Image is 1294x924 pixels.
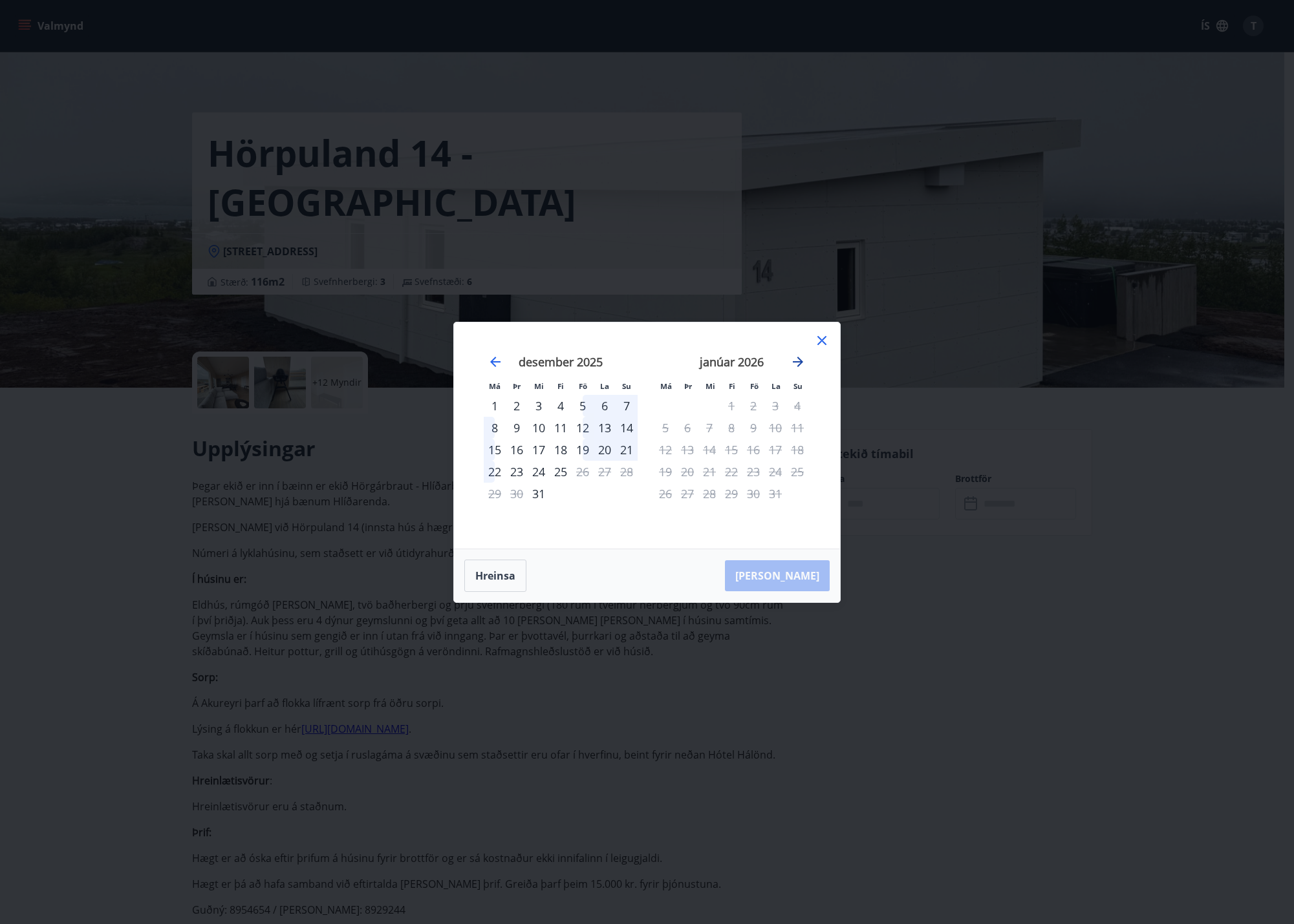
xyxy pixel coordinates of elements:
div: 3 [528,395,550,417]
td: Not available. miðvikudagur, 7. janúar 2026 [698,417,720,439]
div: 16 [506,439,528,461]
div: 2 [506,395,528,417]
small: La [771,381,781,391]
td: Choose mánudagur, 8. desember 2025 as your check-in date. It’s available. [484,417,506,439]
td: Choose fimmtudagur, 18. desember 2025 as your check-in date. It’s available. [550,439,572,461]
div: Aðeins útritun í boði [720,395,742,417]
td: Not available. laugardagur, 31. janúar 2026 [764,483,786,505]
td: Not available. föstudagur, 2. janúar 2026 [742,395,764,417]
td: Not available. miðvikudagur, 21. janúar 2026 [698,461,720,483]
td: Not available. mánudagur, 26. janúar 2026 [654,483,676,505]
td: Not available. laugardagur, 17. janúar 2026 [764,439,786,461]
td: Choose mánudagur, 15. desember 2025 as your check-in date. It’s available. [484,439,506,461]
div: 21 [616,439,638,461]
div: 5 [572,395,594,417]
div: 19 [572,439,594,461]
div: 13 [594,417,616,439]
td: Choose laugardagur, 6. desember 2025 as your check-in date. It’s available. [594,395,616,417]
td: Choose miðvikudagur, 17. desember 2025 as your check-in date. It’s available. [528,439,550,461]
div: 20 [594,439,616,461]
td: Choose miðvikudagur, 10. desember 2025 as your check-in date. It’s available. [528,417,550,439]
td: Not available. miðvikudagur, 14. janúar 2026 [698,439,720,461]
td: Not available. þriðjudagur, 13. janúar 2026 [676,439,698,461]
td: Not available. mánudagur, 29. desember 2025 [484,483,506,505]
td: Not available. laugardagur, 3. janúar 2026 [764,395,786,417]
small: Mi [706,381,715,391]
div: 24 [528,461,550,483]
td: Not available. mánudagur, 5. janúar 2026 [654,417,676,439]
td: Not available. föstudagur, 9. janúar 2026 [742,417,764,439]
td: Choose þriðjudagur, 9. desember 2025 as your check-in date. It’s available. [506,417,528,439]
td: Choose miðvikudagur, 3. desember 2025 as your check-in date. It’s available. [528,395,550,417]
div: Calendar [469,338,825,533]
div: 12 [572,417,594,439]
div: 18 [550,439,572,461]
td: Choose sunnudagur, 14. desember 2025 as your check-in date. It’s available. [616,417,638,439]
td: Not available. mánudagur, 12. janúar 2026 [654,439,676,461]
td: Not available. sunnudagur, 18. janúar 2026 [786,439,808,461]
td: Not available. laugardagur, 10. janúar 2026 [764,417,786,439]
small: Fi [729,381,735,391]
td: Not available. sunnudagur, 4. janúar 2026 [786,395,808,417]
td: Not available. þriðjudagur, 27. janúar 2026 [676,483,698,505]
small: Fi [557,381,564,391]
div: Move backward to switch to the previous month. [488,354,503,370]
td: Not available. sunnudagur, 28. desember 2025 [616,461,638,483]
td: Not available. mánudagur, 19. janúar 2026 [654,461,676,483]
div: 17 [528,439,550,461]
div: Aðeins innritun í boði [484,395,506,417]
td: Choose laugardagur, 13. desember 2025 as your check-in date. It’s available. [594,417,616,439]
small: Þr [684,381,692,391]
td: Not available. fimmtudagur, 1. janúar 2026 [720,395,742,417]
button: Hreinsa [464,560,526,592]
td: Not available. fimmtudagur, 15. janúar 2026 [720,439,742,461]
small: La [600,381,609,391]
small: Su [622,381,631,391]
div: 7 [616,395,638,417]
td: Choose laugardagur, 20. desember 2025 as your check-in date. It’s available. [594,439,616,461]
small: Þr [513,381,521,391]
td: Not available. fimmtudagur, 8. janúar 2026 [720,417,742,439]
div: 25 [550,461,572,483]
div: 6 [594,395,616,417]
small: Mi [534,381,544,391]
div: 11 [550,417,572,439]
div: 4 [550,395,572,417]
td: Not available. föstudagur, 16. janúar 2026 [742,439,764,461]
td: Not available. fimmtudagur, 22. janúar 2026 [720,461,742,483]
td: Not available. fimmtudagur, 29. janúar 2026 [720,483,742,505]
div: 14 [616,417,638,439]
strong: janúar 2026 [700,354,764,370]
div: 8 [484,417,506,439]
td: Choose föstudagur, 5. desember 2025 as your check-in date. It’s available. [572,395,594,417]
td: Not available. þriðjudagur, 20. janúar 2026 [676,461,698,483]
div: Aðeins útritun í boði [572,461,594,483]
td: Choose sunnudagur, 7. desember 2025 as your check-in date. It’s available. [616,395,638,417]
small: Má [660,381,672,391]
small: Su [793,381,803,391]
td: Choose mánudagur, 22. desember 2025 as your check-in date. It’s available. [484,461,506,483]
div: Aðeins innritun í boði [528,483,550,505]
td: Choose föstudagur, 12. desember 2025 as your check-in date. It’s available. [572,417,594,439]
div: 9 [506,417,528,439]
td: Not available. föstudagur, 26. desember 2025 [572,461,594,483]
td: Not available. laugardagur, 24. janúar 2026 [764,461,786,483]
td: Not available. föstudagur, 30. janúar 2026 [742,483,764,505]
td: Not available. sunnudagur, 11. janúar 2026 [786,417,808,439]
td: Choose miðvikudagur, 24. desember 2025 as your check-in date. It’s available. [528,461,550,483]
div: 23 [506,461,528,483]
td: Not available. sunnudagur, 25. janúar 2026 [786,461,808,483]
small: Má [489,381,501,391]
td: Not available. þriðjudagur, 30. desember 2025 [506,483,528,505]
td: Choose þriðjudagur, 23. desember 2025 as your check-in date. It’s available. [506,461,528,483]
div: 15 [484,439,506,461]
div: 10 [528,417,550,439]
td: Choose sunnudagur, 21. desember 2025 as your check-in date. It’s available. [616,439,638,461]
td: Choose þriðjudagur, 2. desember 2025 as your check-in date. It’s available. [506,395,528,417]
small: Fö [750,381,759,391]
td: Choose mánudagur, 1. desember 2025 as your check-in date. It’s available. [484,395,506,417]
td: Choose föstudagur, 19. desember 2025 as your check-in date. It’s available. [572,439,594,461]
td: Not available. laugardagur, 27. desember 2025 [594,461,616,483]
strong: desember 2025 [519,354,603,370]
td: Not available. föstudagur, 23. janúar 2026 [742,461,764,483]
